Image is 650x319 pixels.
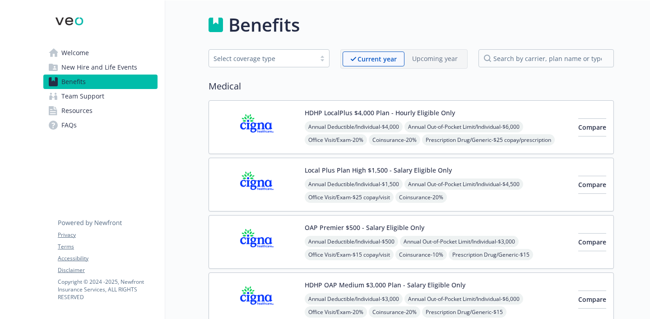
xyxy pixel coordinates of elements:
span: New Hire and Life Events [61,60,137,75]
span: Office Visit/Exam - $25 copay/visit [305,192,394,203]
img: CIGNA carrier logo [216,223,297,261]
span: Resources [61,103,93,118]
span: Annual Deductible/Individual - $1,500 [305,178,403,190]
span: Compare [578,180,606,189]
a: Team Support [43,89,158,103]
span: Prescription Drug/Generic - $15 [422,306,506,318]
span: Upcoming year [404,52,465,66]
a: FAQs [43,118,158,132]
span: Office Visit/Exam - $15 copay/visit [305,249,394,260]
button: HDHP OAP Medium $3,000 Plan - Salary Eligible Only [305,280,465,290]
span: Compare [578,123,606,131]
img: CIGNA carrier logo [216,108,297,146]
p: Current year [357,54,397,64]
p: Upcoming year [412,54,458,63]
button: HDHP LocalPlus $4,000 Plan - Hourly Eligible Only [305,108,455,117]
span: Annual Out-of-Pocket Limit/Individual - $6,000 [404,121,523,132]
span: FAQs [61,118,77,132]
a: Disclaimer [58,266,157,274]
a: Accessibility [58,254,157,263]
a: New Hire and Life Events [43,60,158,75]
span: Welcome [61,46,89,60]
span: Prescription Drug/Generic - $25 copay/prescription [422,134,555,145]
span: Benefits [61,75,86,89]
span: Annual Out-of-Pocket Limit/Individual - $6,000 [404,293,523,305]
span: Annual Out-of-Pocket Limit/Individual - $4,500 [404,178,523,190]
span: Coinsurance - 20% [369,306,420,318]
input: search by carrier, plan name or type [478,49,614,67]
span: Annual Deductible/Individual - $3,000 [305,293,403,305]
img: CIGNA carrier logo [216,165,297,204]
button: Compare [578,291,606,309]
span: Coinsurance - 20% [369,134,420,145]
button: Compare [578,233,606,251]
p: Copyright © 2024 - 2025 , Newfront Insurance Services, ALL RIGHTS RESERVED [58,278,157,301]
button: Local Plus Plan High $1,500 - Salary Eligible Only [305,165,452,175]
span: Prescription Drug/Generic - $15 [449,249,533,260]
span: Office Visit/Exam - 20% [305,134,367,145]
button: Compare [578,118,606,136]
span: Compare [578,238,606,246]
a: Privacy [58,231,157,239]
button: Compare [578,176,606,194]
div: Select coverage type [214,54,311,63]
a: Terms [58,243,157,251]
span: Coinsurance - 10% [395,249,447,260]
h1: Benefits [228,11,300,38]
span: Team Support [61,89,104,103]
span: Annual Out-of-Pocket Limit/Individual - $3,000 [400,236,519,247]
a: Benefits [43,75,158,89]
img: CIGNA carrier logo [216,280,297,319]
button: OAP Premier $500 - Salary Eligible Only [305,223,424,232]
span: Office Visit/Exam - 20% [305,306,367,318]
a: Resources [43,103,158,118]
span: Annual Deductible/Individual - $500 [305,236,398,247]
h2: Medical [209,80,614,93]
span: Annual Deductible/Individual - $4,000 [305,121,403,132]
span: Compare [578,295,606,304]
span: Coinsurance - 20% [395,192,447,203]
a: Welcome [43,46,158,60]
